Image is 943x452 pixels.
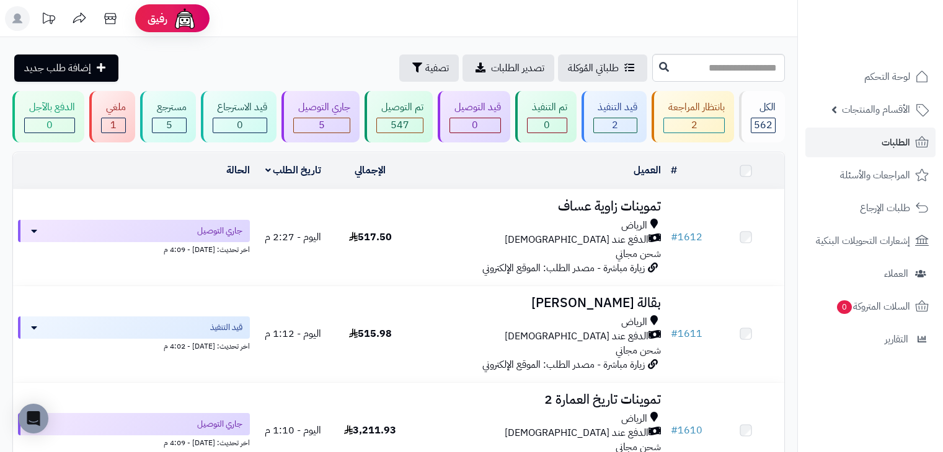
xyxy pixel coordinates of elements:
span: 0 [237,118,243,133]
span: الدفع عند [DEMOGRAPHIC_DATA] [505,426,649,440]
span: طلباتي المُوكلة [568,61,619,76]
span: جاري التوصيل [197,418,242,430]
a: لوحة التحكم [805,62,936,92]
a: إضافة طلب جديد [14,54,118,82]
span: 517.50 [349,230,392,245]
div: قيد التوصيل [449,100,501,115]
div: اخر تحديث: [DATE] - 4:09 م [18,242,250,255]
div: اخر تحديث: [DATE] - 4:09 م [18,435,250,448]
a: إشعارات التحويلات البنكية [805,226,936,256]
a: طلبات الإرجاع [805,193,936,223]
span: 0 [472,118,478,133]
span: 1 [110,118,117,133]
div: اخر تحديث: [DATE] - 4:02 م [18,339,250,352]
div: 0 [213,118,267,133]
span: الدفع عند [DEMOGRAPHIC_DATA] [505,329,649,344]
div: جاري التوصيل [293,100,350,115]
span: الرياض [621,315,647,329]
div: 5 [294,118,350,133]
span: جاري التوصيل [197,225,242,237]
div: 5 [153,118,186,133]
div: مسترجع [152,100,187,115]
a: #1611 [671,326,702,341]
span: شحن مجاني [616,343,661,358]
span: 547 [391,118,409,133]
span: شحن مجاني [616,246,661,261]
a: طلباتي المُوكلة [558,54,647,82]
span: الرياض [621,412,647,426]
span: تصدير الطلبات [491,61,544,76]
button: تصفية [399,54,459,82]
span: الدفع عند [DEMOGRAPHIC_DATA] [505,233,649,247]
div: تم التنفيذ [527,100,567,115]
a: الإجمالي [355,163,386,178]
img: logo-2.png [859,28,931,54]
span: اليوم - 1:12 م [265,326,321,341]
span: 5 [319,118,325,133]
a: قيد الاسترجاع 0 [198,91,280,142]
a: تصدير الطلبات [463,54,554,82]
div: تم التوصيل [376,100,423,115]
span: التقارير [885,331,908,348]
span: اليوم - 1:10 م [265,423,321,438]
a: جاري التوصيل 5 [279,91,362,142]
span: 515.98 [349,326,392,341]
span: 0 [46,118,53,133]
h3: بقالة [PERSON_NAME] [414,296,660,310]
div: 0 [528,118,567,133]
a: #1610 [671,423,702,438]
a: تحديثات المنصة [33,6,64,34]
span: المراجعات والأسئلة [840,167,910,184]
a: # [671,163,677,178]
span: الرياض [621,219,647,233]
h3: تموينات تاريخ العمارة 2 [414,393,660,407]
a: العملاء [805,259,936,289]
span: 3,211.93 [344,423,396,438]
div: 547 [377,118,423,133]
a: التقارير [805,324,936,354]
span: قيد التنفيذ [210,321,242,334]
span: 5 [166,118,172,133]
a: الحالة [226,163,250,178]
a: الكل562 [737,91,787,142]
div: الدفع بالآجل [24,100,75,115]
span: اليوم - 2:27 م [265,230,321,245]
div: 2 [664,118,724,133]
span: 0 [837,300,852,315]
div: 2 [594,118,637,133]
span: تصفية [425,61,449,76]
a: قيد التوصيل 0 [435,91,513,142]
a: تم التنفيذ 0 [513,91,579,142]
span: السلات المتروكة [836,298,910,315]
a: #1612 [671,230,702,245]
span: رفيق [148,11,167,26]
h3: تموينات زاوية عساف [414,199,660,214]
span: العملاء [884,265,908,282]
span: إشعارات التحويلات البنكية [816,232,910,250]
div: 1 [102,118,125,133]
span: 0 [544,118,550,133]
div: قيد الاسترجاع [213,100,268,115]
a: مسترجع 5 [138,91,198,142]
span: 2 [691,118,697,133]
div: ملغي [101,100,126,115]
div: Open Intercom Messenger [19,404,48,433]
a: الدفع بالآجل 0 [10,91,87,142]
a: تم التوصيل 547 [362,91,435,142]
span: # [671,230,678,245]
a: الطلبات [805,128,936,157]
span: # [671,423,678,438]
div: 0 [450,118,500,133]
span: زيارة مباشرة - مصدر الطلب: الموقع الإلكتروني [482,357,645,372]
span: لوحة التحكم [864,68,910,85]
a: ملغي 1 [87,91,138,142]
span: زيارة مباشرة - مصدر الطلب: الموقع الإلكتروني [482,261,645,276]
span: # [671,326,678,341]
span: طلبات الإرجاع [860,199,910,217]
div: الكل [751,100,776,115]
span: 2 [612,118,618,133]
a: المراجعات والأسئلة [805,160,936,190]
a: السلات المتروكة0 [805,292,936,321]
a: العميل [634,163,661,178]
div: بانتظار المراجعة [663,100,725,115]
